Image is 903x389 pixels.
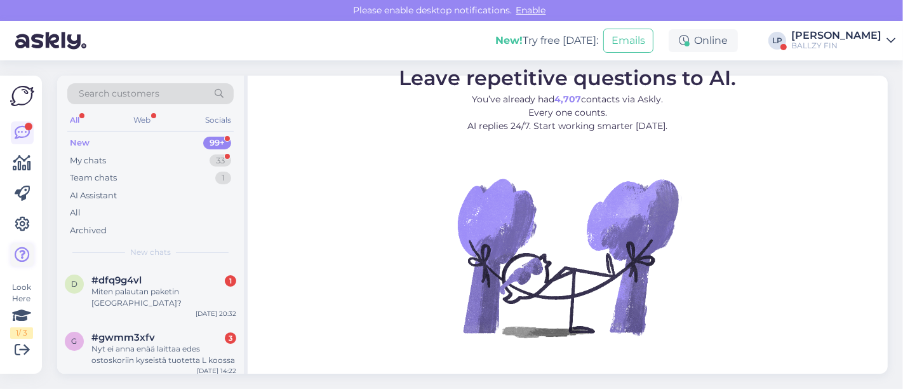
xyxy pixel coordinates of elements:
div: 3 [225,332,236,344]
div: Web [131,112,154,128]
div: AI Assistant [70,189,117,202]
div: 1 [225,275,236,287]
b: 4,707 [555,93,582,105]
p: You’ve already had contacts via Askly. Every one counts. AI replies 24/7. Start working smarter [... [399,93,737,133]
div: Online [669,29,738,52]
div: My chats [70,154,106,167]
div: Socials [203,112,234,128]
div: 99+ [203,137,231,149]
span: Leave repetitive questions to AI. [399,65,737,90]
span: g [72,336,77,346]
img: Askly Logo [10,86,34,106]
div: All [67,112,82,128]
div: Miten palautan paketin [GEOGRAPHIC_DATA]? [91,286,236,309]
div: [PERSON_NAME] [791,31,881,41]
a: [PERSON_NAME]BALLZY FIN [791,31,895,51]
span: d [71,279,77,289]
button: Emails [603,29,653,53]
div: Team chats [70,172,117,184]
div: Archived [70,224,107,237]
div: BALLZY FIN [791,41,881,51]
div: 1 / 3 [10,327,33,339]
div: [DATE] 20:32 [196,309,236,318]
img: No Chat active [453,143,682,372]
div: Nyt ei anna enää laittaa edes ostoskoriin kyseistä tuotetta L koossa [91,343,236,366]
span: New chats [130,247,171,258]
b: New! [495,34,523,46]
div: Try free [DATE]: [495,33,598,48]
div: New [70,137,90,149]
div: Look Here [10,282,33,339]
div: 33 [210,154,231,167]
div: 1 [215,172,231,184]
div: [DATE] 14:22 [197,366,236,376]
span: #dfq9g4vl [91,275,142,286]
div: LP [768,32,786,50]
span: Search customers [79,87,159,100]
div: All [70,207,81,219]
span: #gwmm3xfv [91,332,155,343]
span: Enable [512,4,550,16]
